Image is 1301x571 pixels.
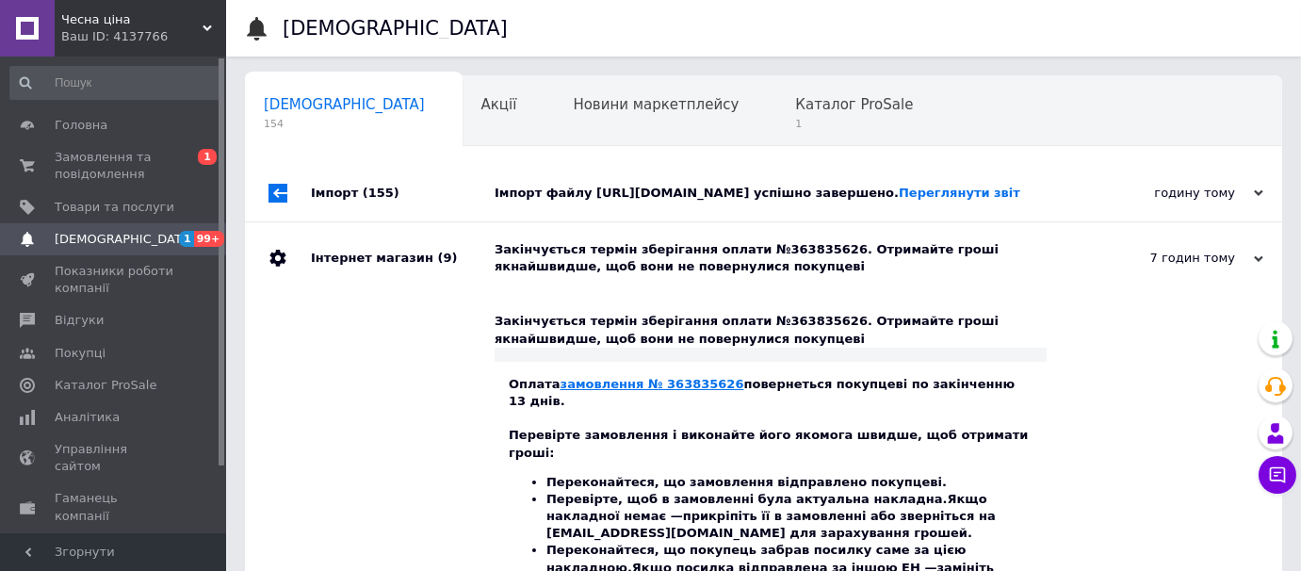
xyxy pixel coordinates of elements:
div: 7 годин тому [1075,250,1263,267]
span: Показники роботи компанії [55,263,174,297]
span: 1 [179,231,194,247]
span: 1 [198,149,217,165]
span: Товари та послуги [55,199,174,216]
span: Управління сайтом [55,441,174,475]
button: Чат з покупцем [1259,456,1296,494]
span: (9) [437,251,457,265]
span: [DEMOGRAPHIC_DATA] [264,96,425,113]
div: Імпорт [311,165,495,221]
b: Якщо накладної немає — [546,492,987,523]
span: Покупці [55,345,106,362]
div: Закінчується термін зберігання оплати №363835626. Отримайте гроші якнайшвидше, щоб вони не поверн... [495,241,1075,275]
span: Головна [55,117,107,134]
span: Каталог ProSale [795,96,913,113]
span: (155) [363,186,399,200]
div: Ваш ID: 4137766 [61,28,226,45]
span: Акції [481,96,517,113]
input: Пошук [9,66,222,100]
span: Чесна ціна [61,11,203,28]
span: Відгуки [55,312,104,329]
li: Перевірте, щоб в замовленні була актуальна накладна. прикріпіть її в замовленні або зверніться на... [546,491,1033,543]
span: Замовлення та повідомлення [55,149,174,183]
span: Аналітика [55,409,120,426]
li: Переконайтеся, що замовлення відправлено покупцеві. [546,474,1033,491]
div: Імпорт файлу [URL][DOMAIN_NAME] успішно завершено. [495,185,1075,202]
div: годину тому [1075,185,1263,202]
span: 99+ [194,231,225,247]
span: Гаманець компанії [55,490,174,524]
div: Закінчується термін зберігання оплати №363835626. Отримайте гроші якнайшвидше, щоб вони не поверн... [495,313,1047,347]
h1: [DEMOGRAPHIC_DATA] [283,17,508,40]
span: Каталог ProSale [55,377,156,394]
a: Переглянути звіт [899,186,1020,200]
span: 154 [264,117,425,131]
a: замовлення № 363835626 [561,377,744,391]
span: 1 [795,117,913,131]
div: Інтернет магазин [311,222,495,294]
span: [DEMOGRAPHIC_DATA] [55,231,194,248]
span: Новини маркетплейсу [573,96,739,113]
